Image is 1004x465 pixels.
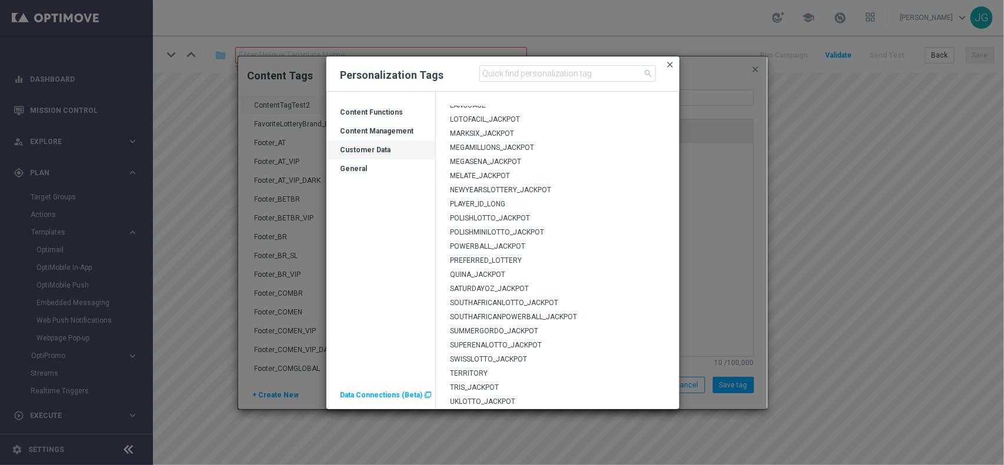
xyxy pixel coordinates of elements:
[450,285,529,293] span: SATURDAYOZ_JACKPOT
[450,299,558,307] span: SOUTHAFRICANLOTTO_JACKPOT
[436,169,679,183] div: Press SPACE to select this row.
[450,313,577,321] span: SOUTHAFRICANPOWERBALL_JACKPOT
[326,159,436,178] div: Press SPACE to select this row.
[326,103,436,122] div: Press SPACE to select this row.
[436,367,679,381] div: Press SPACE to select this row.
[326,164,436,183] div: General
[326,108,436,126] div: Content Functions
[436,198,679,212] div: Press SPACE to select this row.
[436,325,679,339] div: Press SPACE to select this row.
[436,240,679,254] div: Press SPACE to select this row.
[436,353,679,367] div: Press SPACE to select this row.
[326,140,436,159] div: Press SPACE to deselect this row.
[341,68,444,82] h2: Personalization Tags
[326,122,436,140] div: Press SPACE to select this row.
[450,341,542,349] span: SUPERENALOTTO_JACKPOT
[436,268,679,282] div: Press SPACE to select this row.
[341,391,423,399] span: Data Connections (Beta)
[436,339,679,353] div: Press SPACE to select this row.
[450,158,521,166] span: MEGASENA_JACKPOT
[450,186,551,194] span: NEWYEARSLOTTERY_JACKPOT
[450,327,538,335] span: SUMMERGORDO_JACKPOT
[326,126,436,145] div: Content Management
[436,296,679,310] div: Press SPACE to select this row.
[436,141,679,155] div: Press SPACE to select this row.
[450,115,520,123] span: LOTOFACIL_JACKPOT
[436,226,679,240] div: Press SPACE to select this row.
[436,183,679,198] div: Press SPACE to select this row.
[450,270,505,279] span: QUINA_JACKPOT
[436,395,679,409] div: Press SPACE to select this row.
[450,256,522,265] span: PREFERRED_LOTTERY
[450,172,510,180] span: MELATE_JACKPOT
[425,392,432,399] span: 
[450,200,505,208] span: PLAYER_ID_LONG
[643,69,653,78] span: search
[450,129,514,138] span: MARKSIX_JACKPOT
[450,369,488,377] span: TERRITORY
[450,143,534,152] span: MEGAMILLIONS_JACKPOT
[450,355,527,363] span: SWISSLOTTO_JACKPOT
[436,310,679,325] div: Press SPACE to select this row.
[666,60,675,69] span: close
[436,155,679,169] div: Press SPACE to select this row.
[326,145,436,164] div: Customer Data
[436,127,679,141] div: Press SPACE to select this row.
[450,228,544,236] span: POLISHMINILOTTO_JACKPOT
[436,282,679,296] div: Press SPACE to select this row.
[436,381,679,395] div: Press SPACE to select this row.
[436,113,679,127] div: Press SPACE to select this row.
[479,65,656,82] input: Quick find personalization tag
[450,383,499,392] span: TRIS_JACKPOT
[450,242,525,250] span: POWERBALL_JACKPOT
[450,214,530,222] span: POLISHLOTTO_JACKPOT
[450,397,515,406] span: UKLOTTO_JACKPOT
[436,212,679,226] div: Press SPACE to select this row.
[436,254,679,268] div: Press SPACE to select this row.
